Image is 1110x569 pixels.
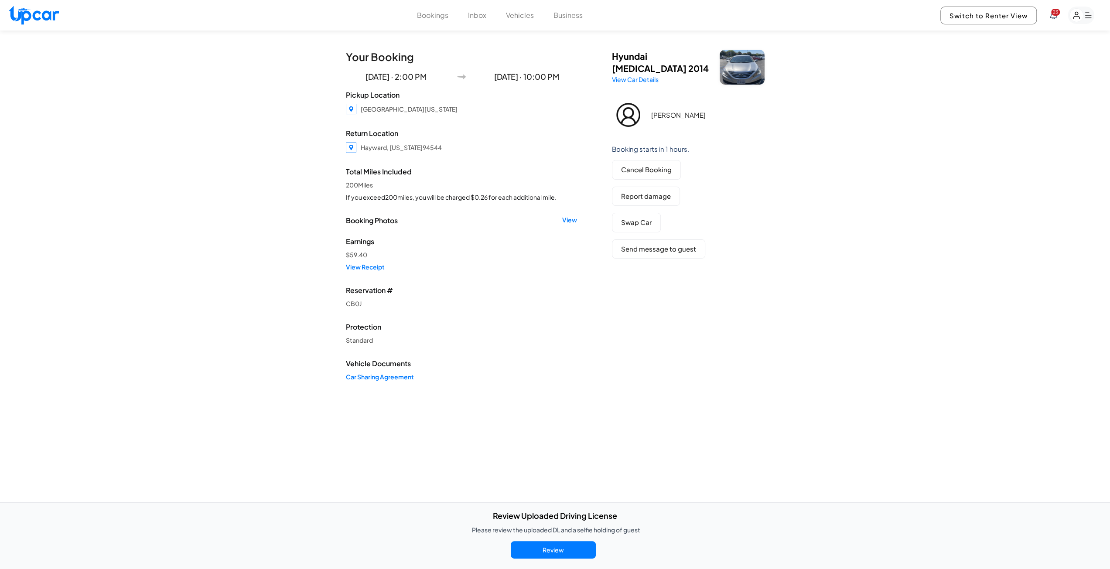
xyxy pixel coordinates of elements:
[511,541,596,559] button: Review
[468,10,486,20] button: Inbox
[472,525,640,534] p: Please review the uploaded DL and a selfie holding of guest
[612,213,661,232] button: Swap Car
[651,111,758,119] h3: [PERSON_NAME]
[9,6,59,24] img: Upcar Logo
[346,90,577,100] span: Pickup Location
[553,10,583,20] button: Business
[346,193,577,201] div: If you exceed 200 miles, you will be charged $0.26 for each additional mile.
[346,262,577,271] a: View Receipt
[506,10,534,20] button: Vehicles
[346,142,356,153] img: Location Icon
[612,187,680,206] button: Report damage
[346,236,577,247] span: Earnings
[612,99,645,131] img: Marcia Ballard Profile
[1051,9,1060,16] span: You have new notifications
[493,510,617,522] p: Review Uploaded Driving License
[346,181,577,189] span: 200 Miles
[417,10,448,20] button: Bookings
[346,372,577,381] a: Car Sharing Agreement
[562,215,577,226] a: View
[476,71,577,83] p: [DATE] · 10:00 PM
[361,105,458,113] div: [GEOGRAPHIC_DATA][US_STATE]
[612,75,659,83] a: View Car Details
[346,250,577,259] div: $ 59.40
[346,50,577,64] h1: Your Booking
[612,50,710,75] h3: Hyundai [MEDICAL_DATA] 2014
[612,239,705,259] button: Send message to guest
[346,285,577,296] span: Reservation #
[346,336,577,344] a: Standard
[457,72,466,81] img: Arrow Icon
[346,358,577,369] span: Vehicle Documents
[361,143,442,152] div: Hayward , [US_STATE] 94544
[346,167,577,177] span: Total Miles Included
[346,104,356,114] img: Location Icon
[346,215,398,226] span: Booking Photos
[612,160,681,180] button: Cancel Booking
[346,128,577,139] span: Return Location
[940,7,1037,24] button: Switch to Renter View
[346,299,577,308] div: CB0J
[612,145,765,153] h6: Booking starts in 1 hours.
[346,322,577,332] span: Protection
[720,50,764,85] img: Hyundai Sonata 2014
[346,71,447,83] p: [DATE] · 2:00 PM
